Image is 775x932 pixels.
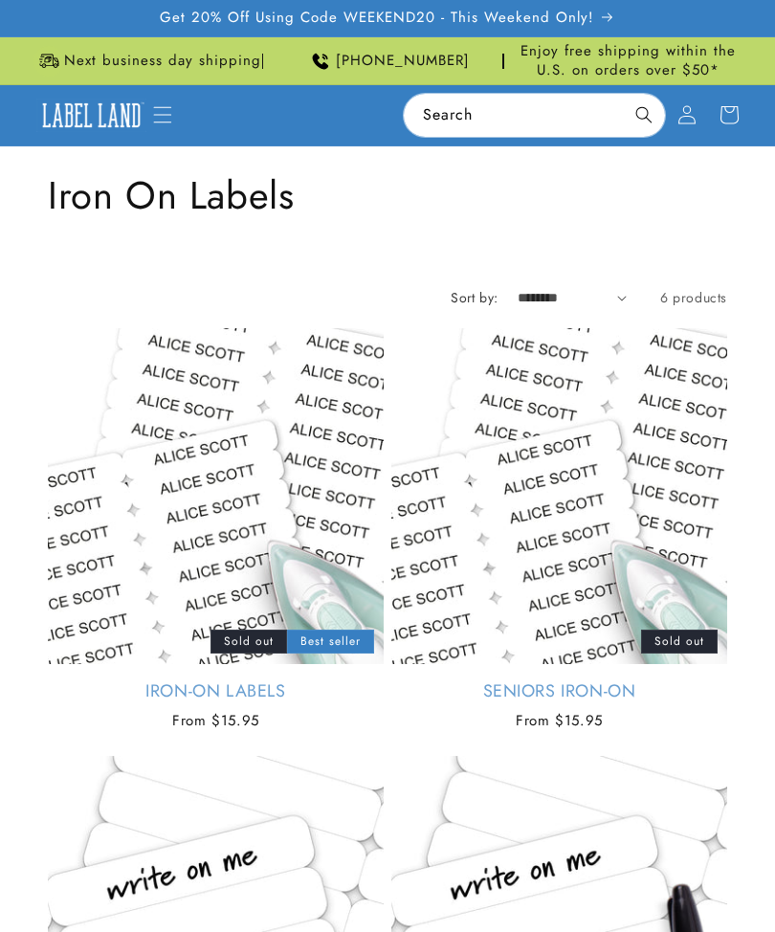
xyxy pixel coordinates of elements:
span: Next business day shipping [64,52,261,71]
a: Label Land [29,91,153,140]
div: Announcement [271,37,503,84]
div: Announcement [31,37,263,84]
span: Get 20% Off Using Code WEEKEND20 - This Weekend Only! [160,9,594,28]
img: Label Land [36,99,146,133]
span: Enjoy free shipping within the U.S. on orders over $50* [512,42,744,79]
summary: Menu [142,94,184,136]
label: Sort by: [451,288,498,307]
div: Announcement [512,37,744,84]
a: Seniors Iron-On [391,680,727,702]
h1: Iron On Labels [48,170,727,220]
span: 6 products [660,288,727,307]
a: Iron-On Labels [48,680,384,702]
span: [PHONE_NUMBER] [336,52,470,71]
button: Search [623,94,665,136]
